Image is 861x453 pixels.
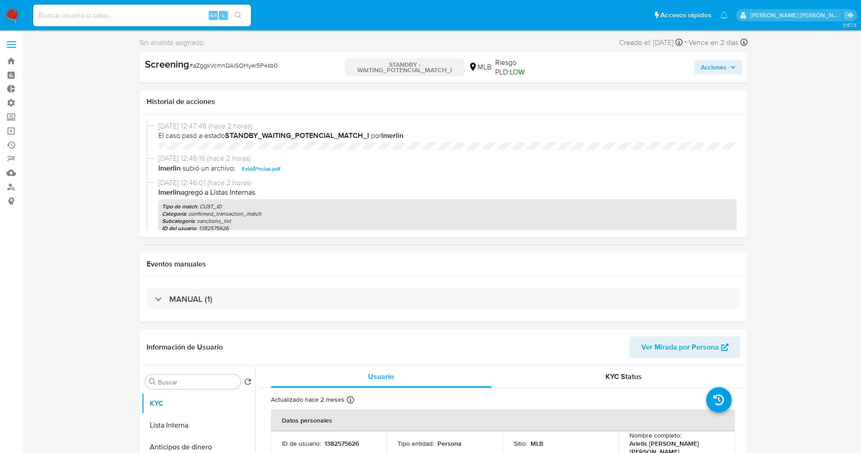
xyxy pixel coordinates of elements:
[510,67,525,77] span: LOW
[145,57,189,71] b: Screening
[438,439,462,448] p: Persona
[147,97,740,106] h1: Historial de acciones
[271,395,344,404] p: Actualizado hace 2 meses
[684,36,687,49] span: -
[325,439,359,448] p: 1382575626
[162,210,186,218] b: Categoría
[147,260,740,269] h1: Eventos manuales
[701,60,727,74] span: Acciones
[162,217,733,225] p: : sanctions_list
[158,121,737,131] span: [DATE] 12:47:46 (hace 2 horas)
[147,289,740,310] div: MANUAL (1)
[139,38,203,48] span: Sin analista asignado
[158,163,181,174] b: lmerlin
[605,371,642,382] span: KYC Status
[282,439,321,448] p: ID de usuario :
[149,378,156,385] button: Buscar
[158,131,737,141] span: El caso pasó a estado por
[229,9,247,22] button: search-icon
[514,439,527,448] p: Sitio :
[142,414,255,436] button: Lista Interna
[162,210,733,217] p: : confirmed_transaction_match
[381,130,403,141] b: lmerlin
[158,378,237,386] input: Buscar
[147,343,223,352] h1: Información de Usuario
[162,203,733,210] p: : CUST_ID
[689,38,738,48] span: Vence en 2 días
[345,58,465,76] p: STANDBY - WAITING_POTENCIAL_MATCH_I
[242,163,280,174] span: EvidÃªncias.pdf
[162,202,197,211] b: Tipo de match
[271,409,735,431] th: Datos personales
[162,224,196,232] b: ID del usuario
[845,10,854,20] a: Salir
[641,336,719,358] span: Ver Mirada por Persona
[162,225,733,232] p: : 1382575626
[495,58,541,77] span: Riesgo PLD:
[158,187,181,197] b: lmerlin
[225,130,369,141] b: STANDBY_WAITING_POTENCIAL_MATCH_I
[158,187,737,197] p: agregó a Listas Internas
[33,10,251,21] input: Buscar usuario o caso...
[630,336,740,358] button: Ver Mirada por Persona
[531,439,543,448] p: MLB
[368,371,394,382] span: Usuario
[182,163,236,174] span: subió un archivo:
[630,431,681,439] p: Nombre completo :
[694,60,742,74] button: Acciones
[720,11,728,19] a: Notificaciones
[244,378,251,388] button: Volver al orden por defecto
[660,10,711,20] span: Accesos rápidos
[210,11,217,20] span: Alt
[619,36,683,49] div: Creado el: [DATE]
[142,393,255,414] button: KYC
[398,439,434,448] p: Tipo entidad :
[222,11,225,20] span: s
[158,153,737,163] span: [DATE] 12:46:16 (hace 2 horas)
[750,11,842,20] p: jesica.barrios@mercadolibre.com
[468,62,492,72] div: MLB
[169,294,212,304] h3: MANUAL (1)
[189,61,278,70] span: # aZggkVcmnDAISOHyel5P4sb0
[162,217,194,225] b: Subcategoría
[237,163,285,174] button: EvidÃªncias.pdf
[158,178,737,188] span: [DATE] 12:46:01 (hace 2 horas)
